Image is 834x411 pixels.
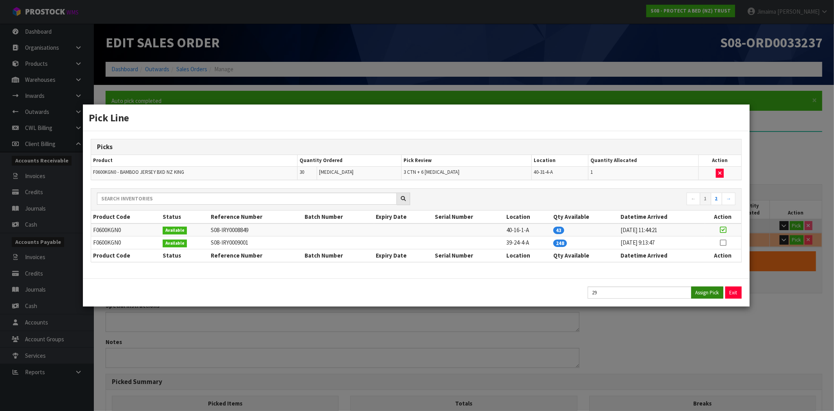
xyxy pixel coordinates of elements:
span: 30 [300,169,304,175]
h3: Picks [97,143,735,151]
th: Status [161,249,209,262]
th: Datetime Arrived [619,211,705,223]
th: Product Code [91,211,161,223]
td: 39-24-4-A [504,236,551,249]
th: Product [91,155,297,166]
a: 2 [711,193,722,205]
th: Batch Number [303,211,374,223]
a: → [722,193,735,205]
th: Product Code [91,249,161,262]
span: [MEDICAL_DATA] [319,169,354,175]
th: Qty Available [551,249,619,262]
td: S08-IRY0008849 [209,224,303,236]
th: Reference Number [209,249,303,262]
th: Qty Available [551,211,619,223]
th: Location [532,155,588,166]
th: Datetime Arrived [619,249,705,262]
span: 3 CTN + 6 [MEDICAL_DATA] [404,169,459,175]
nav: Page navigation [422,193,735,206]
span: 40-31-4-A [534,169,553,175]
span: 248 [553,240,567,247]
span: Available [163,227,187,234]
th: Action [705,211,741,223]
th: Expiry Date [374,249,433,262]
th: Action [698,155,741,166]
span: 43 [553,227,564,234]
input: Search inventories [97,193,397,205]
a: 1 [700,193,711,205]
td: [DATE] 9:13:47 [619,236,705,249]
th: Action [705,249,741,262]
th: Pick Review [402,155,532,166]
th: Quantity Ordered [297,155,401,166]
th: Location [504,249,551,262]
input: Quantity Picked [588,287,692,299]
button: Assign Pick [691,287,723,299]
th: Location [504,211,551,223]
span: Available [163,240,187,247]
th: Quantity Allocated [588,155,698,166]
td: F0600KGN0 [91,236,161,249]
th: Serial Number [433,249,504,262]
button: Exit [725,287,742,299]
th: Expiry Date [374,211,433,223]
a: ← [687,193,700,205]
td: [DATE] 11:44:21 [619,224,705,236]
th: Reference Number [209,211,303,223]
th: Serial Number [433,211,504,223]
th: Batch Number [303,249,374,262]
h3: Pick Line [89,110,743,125]
td: F0600KGN0 [91,224,161,236]
td: S08-IRY0009001 [209,236,303,249]
span: 1 [590,169,593,175]
span: F0600KGN0 - BAMBOO JERSEY BXD NZ KING [93,169,184,175]
td: 40-16-1-A [504,224,551,236]
th: Status [161,211,209,223]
